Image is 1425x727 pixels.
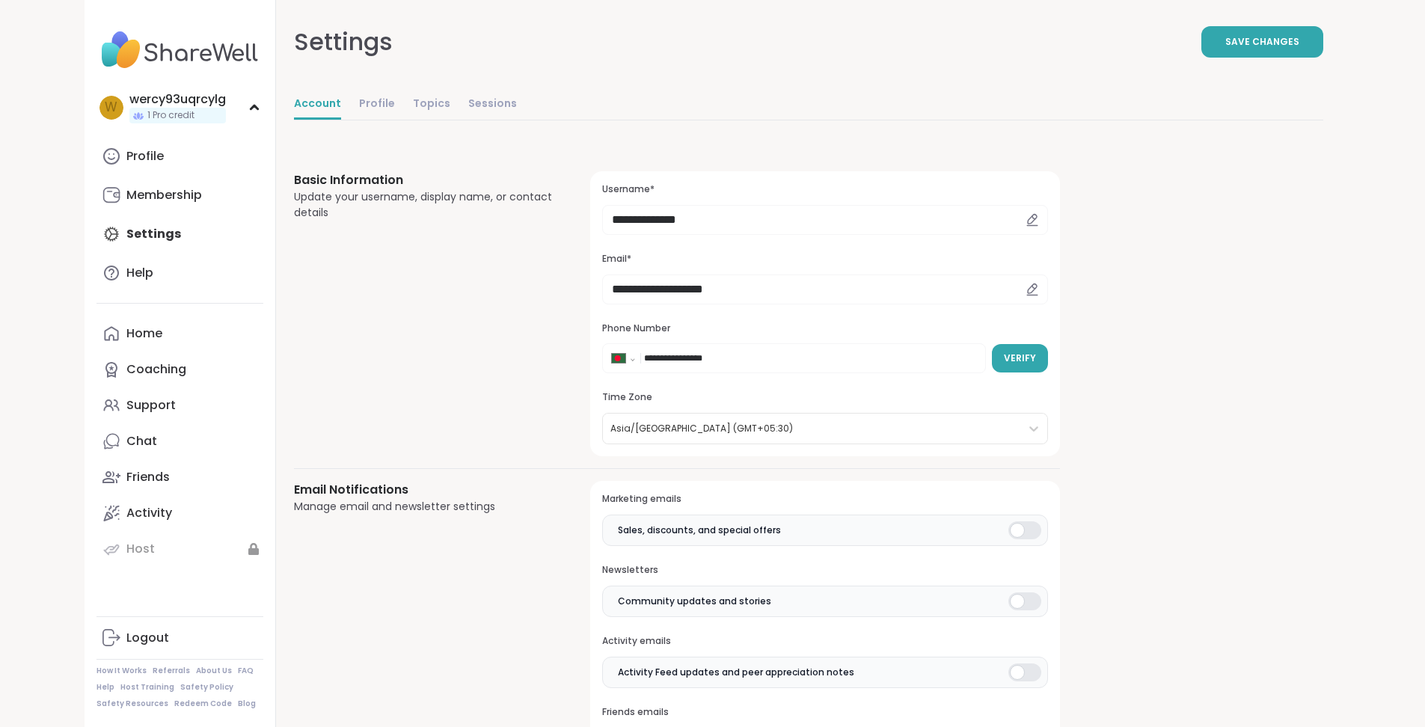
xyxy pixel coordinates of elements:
[1225,35,1299,49] span: Save Changes
[96,699,168,709] a: Safety Resources
[602,322,1047,335] h3: Phone Number
[153,666,190,676] a: Referrals
[126,630,169,646] div: Logout
[413,90,450,120] a: Topics
[294,171,555,189] h3: Basic Information
[126,148,164,165] div: Profile
[96,138,263,174] a: Profile
[196,666,232,676] a: About Us
[126,469,170,485] div: Friends
[602,183,1047,196] h3: Username*
[126,187,202,203] div: Membership
[180,682,233,693] a: Safety Policy
[602,706,1047,719] h3: Friends emails
[602,493,1047,506] h3: Marketing emails
[238,666,254,676] a: FAQ
[618,595,771,608] span: Community updates and stories
[96,682,114,693] a: Help
[96,666,147,676] a: How It Works
[359,90,395,120] a: Profile
[105,98,117,117] span: w
[126,265,153,281] div: Help
[96,24,263,76] img: ShareWell Nav Logo
[96,352,263,387] a: Coaching
[126,505,172,521] div: Activity
[294,499,555,515] div: Manage email and newsletter settings
[618,666,854,679] span: Activity Feed updates and peer appreciation notes
[174,699,232,709] a: Redeem Code
[120,682,174,693] a: Host Training
[96,177,263,213] a: Membership
[126,325,162,342] div: Home
[126,397,176,414] div: Support
[294,90,341,120] a: Account
[602,391,1047,404] h3: Time Zone
[602,635,1047,648] h3: Activity emails
[602,564,1047,577] h3: Newsletters
[294,481,555,499] h3: Email Notifications
[992,344,1048,372] button: Verify
[602,253,1047,266] h3: Email*
[147,109,194,122] span: 1 Pro credit
[96,620,263,656] a: Logout
[468,90,517,120] a: Sessions
[96,255,263,291] a: Help
[96,531,263,567] a: Host
[96,423,263,459] a: Chat
[1201,26,1323,58] button: Save Changes
[126,433,157,450] div: Chat
[294,24,393,60] div: Settings
[129,91,226,108] div: wercy93uqrcylg
[618,524,781,537] span: Sales, discounts, and special offers
[96,495,263,531] a: Activity
[126,541,155,557] div: Host
[1004,352,1036,365] span: Verify
[96,387,263,423] a: Support
[238,699,256,709] a: Blog
[294,189,555,221] div: Update your username, display name, or contact details
[96,459,263,495] a: Friends
[126,361,186,378] div: Coaching
[96,316,263,352] a: Home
